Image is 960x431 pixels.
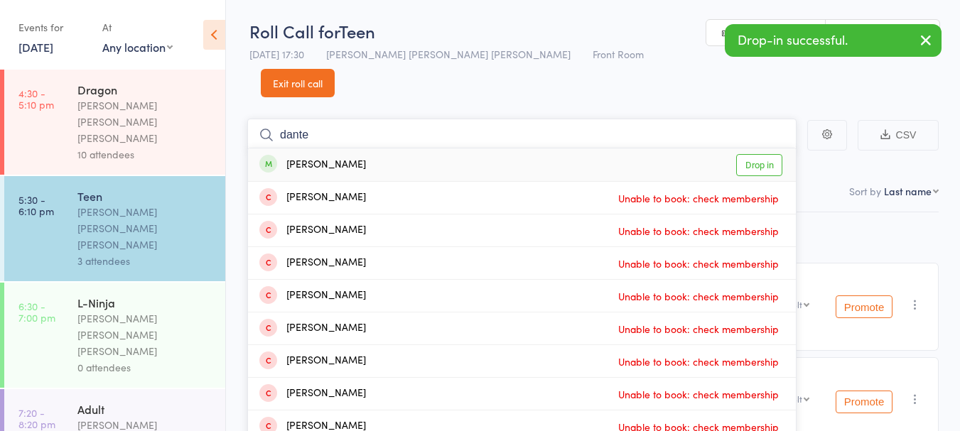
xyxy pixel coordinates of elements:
div: Last name [884,184,932,198]
div: Events for [18,16,88,39]
div: [PERSON_NAME] [259,190,366,206]
div: Teen [77,188,213,204]
time: 7:20 - 8:20 pm [18,407,55,430]
div: Dragon [77,82,213,97]
div: Yellow Belt [760,394,802,403]
div: Any location [102,39,173,55]
div: 10 attendees [77,146,213,163]
div: [PERSON_NAME] [259,288,366,304]
time: 6:30 - 7:00 pm [18,300,55,323]
span: Front Room [593,47,644,61]
div: 3 attendees [77,253,213,269]
a: Drop in [736,154,782,176]
input: Search by name [247,119,797,151]
span: Unable to book: check membership [615,253,782,274]
div: [PERSON_NAME] [259,222,366,239]
a: 6:30 -7:00 pmL-Ninja[PERSON_NAME] [PERSON_NAME] [PERSON_NAME]0 attendees [4,283,225,388]
span: Unable to book: check membership [615,383,782,405]
time: 4:30 - 5:10 pm [18,87,54,110]
a: [DATE] [18,39,53,55]
div: 0 attendees [77,359,213,376]
a: 4:30 -5:10 pmDragon[PERSON_NAME] [PERSON_NAME] [PERSON_NAME]10 attendees [4,70,225,175]
span: Unable to book: check membership [615,285,782,307]
div: [PERSON_NAME] [PERSON_NAME] [PERSON_NAME] [77,97,213,146]
div: [PERSON_NAME] [259,386,366,402]
a: Exit roll call [261,69,335,97]
button: Promote [836,391,892,413]
div: [PERSON_NAME] [PERSON_NAME] [PERSON_NAME] [77,310,213,359]
span: Unable to book: check membership [615,187,782,209]
span: Unable to book: check membership [615,220,782,241]
div: At [102,16,173,39]
div: [PERSON_NAME] [PERSON_NAME] [PERSON_NAME] [77,204,213,253]
div: Drop-in successful. [725,24,942,57]
div: Yellow Belt [760,300,802,309]
span: Roll Call for [249,19,339,43]
span: Unable to book: check membership [615,351,782,372]
span: [PERSON_NAME] [PERSON_NAME] [PERSON_NAME] [326,47,571,61]
div: [PERSON_NAME] [259,353,366,369]
button: Promote [836,295,892,318]
div: [PERSON_NAME] [259,255,366,271]
div: L-Ninja [77,295,213,310]
a: 5:30 -6:10 pmTeen[PERSON_NAME] [PERSON_NAME] [PERSON_NAME]3 attendees [4,176,225,281]
div: Adult [77,401,213,417]
div: [PERSON_NAME] [259,157,366,173]
span: Unable to book: check membership [615,318,782,339]
label: Sort by [849,184,881,198]
div: [PERSON_NAME] [259,320,366,337]
time: 5:30 - 6:10 pm [18,194,54,217]
button: CSV [858,120,939,151]
span: Teen [339,19,375,43]
span: [DATE] 17:30 [249,47,304,61]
